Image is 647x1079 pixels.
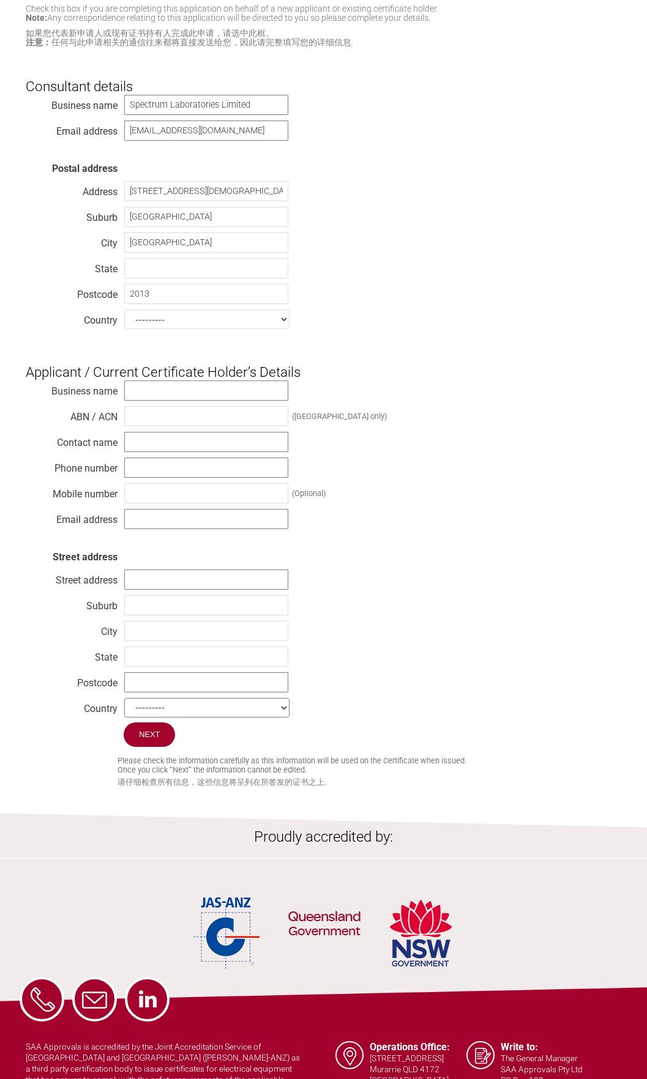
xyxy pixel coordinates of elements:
[288,880,361,971] img: QLD Government
[26,382,118,395] div: Business name
[26,343,621,380] h3: Applicant / Current Certificate Holder’s Details
[26,37,51,47] strong: 注意：
[388,895,454,971] img: NSW Government
[26,648,118,661] div: State
[118,756,621,774] small: Please check the information carefully as this information will be used on the Certificate when i...
[370,1041,466,1053] h5: Operations Office:
[292,412,387,421] div: ([GEOGRAPHIC_DATA] only)
[26,459,118,472] div: Phone number
[72,977,117,1022] a: Email
[20,977,64,1022] a: Phone
[26,183,118,195] div: Address
[193,895,261,971] img: JAS-ANZ
[26,29,621,47] small: 如果您代表新申请人或现有证书持有人完成此申请，请选中此框。 任何与此申请相关的通信往来都将直接发送给您，因此请完整填写您的详细信息.
[26,434,118,446] div: Contact name
[26,260,118,272] div: State
[26,122,118,135] div: Email address
[26,485,118,497] div: Mobile number
[26,408,118,420] div: ABN / ACN
[26,209,118,221] div: Suburb
[125,977,170,1022] a: LinkedIn - SAA Approvals
[26,623,118,635] div: City
[26,571,118,584] div: Street address
[26,234,118,247] div: City
[26,674,118,686] div: Postcode
[26,4,438,23] small: Check this box if you are completing this application on behalf of a new applicant or existing ce...
[53,551,118,563] strong: Street address
[26,13,47,23] strong: Note:
[52,163,118,174] strong: Postal address
[26,311,118,324] div: Country
[26,286,118,298] div: Postcode
[501,1041,597,1053] h5: Write to:
[26,97,118,109] div: Business name
[124,722,175,747] input: Next
[26,511,118,523] div: Email address
[118,777,621,788] small: 请仔细检查所有信息，这些信息将呈列在所签发的证书之上.
[292,489,326,498] div: (Optional)
[26,58,621,95] h3: Consultant details
[26,597,118,609] div: Suburb
[26,700,118,712] div: Country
